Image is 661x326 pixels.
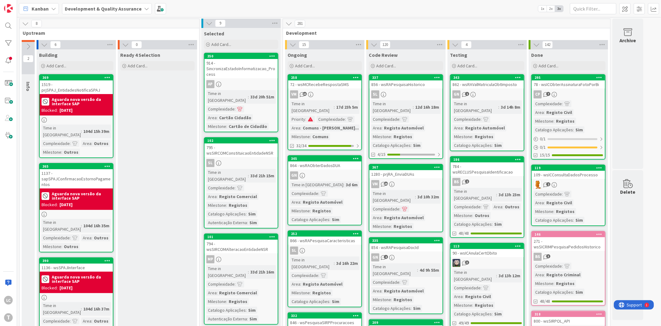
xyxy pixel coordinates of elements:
span: : [492,221,493,228]
div: Complexidade [42,140,70,147]
div: 350 [205,53,278,59]
div: 102795 - wsSIRCOMConstituicaoEntidadeNSR [205,138,278,157]
span: 8 [31,20,42,27]
div: Delete [620,188,636,196]
div: CP [532,90,605,98]
div: 345 [291,156,361,161]
div: GN [288,171,361,179]
div: 12d 16h 18m [414,104,441,111]
span: 281 [295,20,305,27]
span: : [70,234,71,241]
div: 119 [535,166,605,170]
div: 862 - wsRAValMatriculaObtImposto [451,80,524,88]
div: 101 [205,234,278,240]
span: : [246,211,247,217]
span: Support [13,1,28,8]
span: Building [39,52,58,58]
span: 4 [461,41,472,48]
div: Outros [503,203,521,210]
div: 113 [451,243,524,249]
span: Add Card... [376,63,396,69]
span: Info [25,82,31,91]
div: Time in [GEOGRAPHIC_DATA] [452,100,498,114]
div: 104d 15h 39m [82,128,111,135]
div: 102 [205,138,278,143]
div: BS [451,178,524,186]
span: : [472,133,473,140]
span: : [381,214,382,221]
span: 0 [131,41,142,48]
div: Milestone [206,123,226,130]
div: Outros [62,149,80,156]
span: Ongoing [288,52,307,58]
div: 337 [372,75,443,80]
span: 2 [23,55,33,62]
span: : [248,93,249,100]
span: 2x [547,6,555,12]
span: : [310,207,311,214]
div: SL [288,247,361,255]
div: Area [371,125,381,131]
div: 350914 - SincronizaEstadoInformatizacao_Process [205,53,278,78]
span: : [217,114,218,121]
div: Complexidade [452,116,481,123]
div: Sim [493,142,503,149]
span: Add Card... [128,63,148,69]
div: VM [288,90,361,98]
div: Milestone [206,202,226,209]
div: 3901136 - wsSPAJInterface [40,258,113,272]
div: GN [452,90,460,98]
div: 350 [207,54,278,58]
div: Milestone [42,149,61,156]
div: Catalogo Aplicações [290,216,329,223]
span: 2 [546,182,550,186]
div: Registos [392,133,414,140]
span: 13 [303,92,307,96]
div: Registo Civil [545,199,574,206]
div: 335 [369,238,443,243]
input: Quick Filter... [570,3,616,14]
div: Sim [574,217,584,224]
div: 146 [535,232,605,237]
div: 343 [451,75,524,80]
div: VM [290,90,298,98]
div: 11390 - wsICAnulaCertObito [451,243,524,257]
div: 252 [288,231,361,237]
div: Time in [GEOGRAPHIC_DATA] [452,188,496,201]
span: : [226,202,227,209]
span: 1 [465,92,469,96]
span: : [573,126,574,133]
div: 78 - wsICObterAssinaturaFotoPorBi [532,80,605,88]
span: : [502,203,503,210]
div: Complexidade [371,116,399,123]
div: Milestone [371,223,391,230]
span: : [334,104,335,111]
div: 318800 - wsSIRPOL_API [532,311,605,325]
span: Selected [204,30,224,37]
span: : [481,116,482,123]
div: 252 [291,232,361,236]
div: 146 [532,232,605,237]
div: Area [81,234,91,241]
span: : [247,219,248,226]
div: 186784 - wsRECLUSPesquisaIdentificacao [451,157,524,176]
div: [DATE] [59,201,73,208]
img: Visit kanbanzone.com [4,4,13,13]
div: 252866 - wsRAPesquisaCaracteristicas [288,231,361,245]
div: 17d 23h 5m [335,104,359,111]
div: Priority [290,116,305,123]
div: 0/1 [532,135,605,143]
div: 914 - SincronizaEstadoInformatizacao_Process [205,59,278,78]
div: Area [290,199,300,206]
span: Add Card... [211,42,231,47]
div: Time in [GEOGRAPHIC_DATA] [371,190,415,204]
div: 3d 6m [344,181,359,188]
span: : [391,133,392,140]
div: Cartão Cidadão [218,114,253,121]
div: 119109 - wsICConsultaDadosProcesso [532,165,605,179]
div: 146271 - wsSICRIMPesquisaPedidosHistorico [532,232,605,251]
div: 3691519 - prjSPAJ_EntidadesNotificaSPAJ [40,75,113,94]
div: 3d 14h 8m [499,104,522,111]
div: 1280 - prjRA_EnviaDUAs [369,170,443,178]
